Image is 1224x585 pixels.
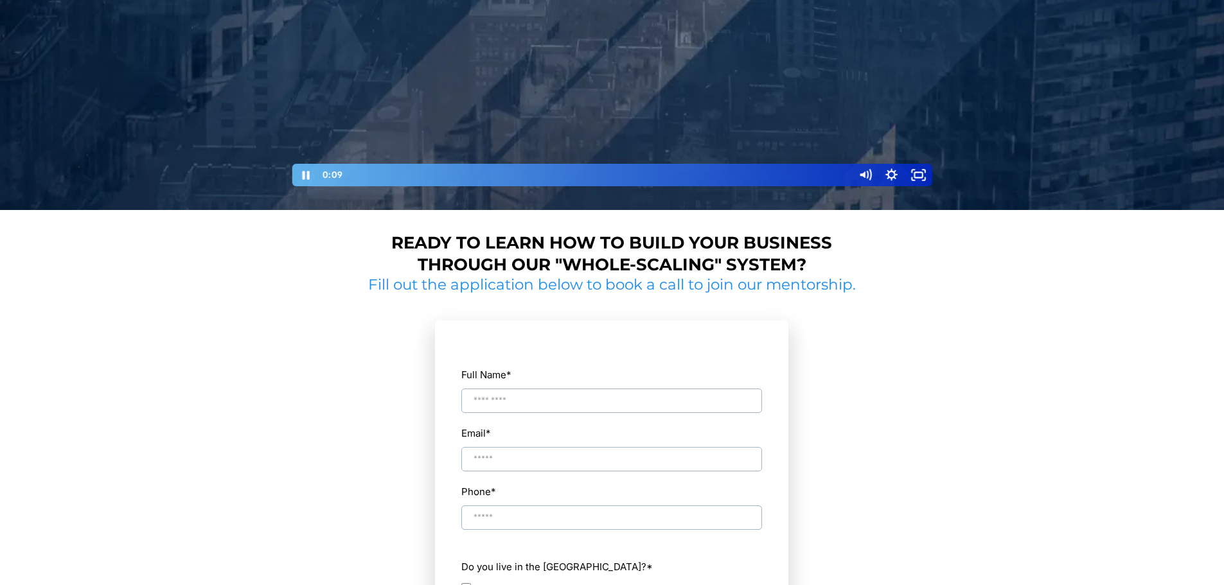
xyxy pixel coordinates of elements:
label: Email [461,424,491,442]
label: Phone [461,483,762,500]
h2: Fill out the application below to book a call to join our mentorship. [364,275,861,295]
strong: Ready to learn how to build your business through our "whole-scaling" system? [391,232,832,275]
label: Full Name [461,366,762,383]
label: Do you live in the [GEOGRAPHIC_DATA]? [461,558,762,575]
